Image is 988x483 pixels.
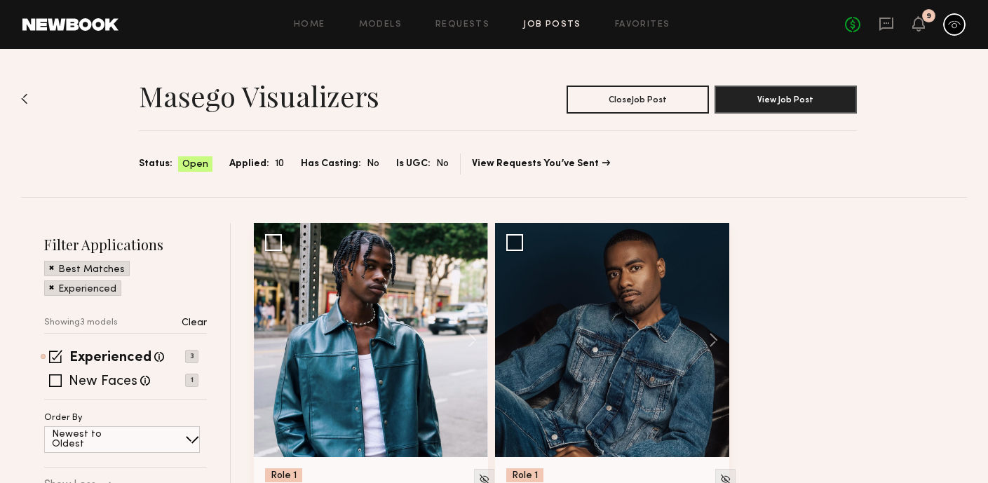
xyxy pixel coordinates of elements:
[301,156,361,172] span: Has Casting:
[69,351,151,365] label: Experienced
[472,159,610,169] a: View Requests You’ve Sent
[185,374,198,387] p: 1
[52,430,135,449] p: Newest to Oldest
[185,350,198,363] p: 3
[275,156,284,172] span: 10
[229,156,269,172] span: Applied:
[436,156,449,172] span: No
[567,86,709,114] button: CloseJob Post
[69,375,137,389] label: New Faces
[139,156,172,172] span: Status:
[58,285,116,294] p: Experienced
[44,235,207,254] h2: Filter Applications
[21,93,28,104] img: Back to previous page
[44,414,83,423] p: Order By
[44,318,118,327] p: Showing 3 models
[182,158,208,172] span: Open
[396,156,431,172] span: Is UGC:
[359,20,402,29] a: Models
[435,20,489,29] a: Requests
[182,318,207,328] p: Clear
[715,86,857,114] button: View Job Post
[367,156,379,172] span: No
[58,265,125,275] p: Best Matches
[139,79,379,114] h1: Masego Visualizers
[615,20,670,29] a: Favorites
[265,468,302,482] div: Role 1
[294,20,325,29] a: Home
[926,13,931,20] div: 9
[506,468,543,482] div: Role 1
[523,20,581,29] a: Job Posts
